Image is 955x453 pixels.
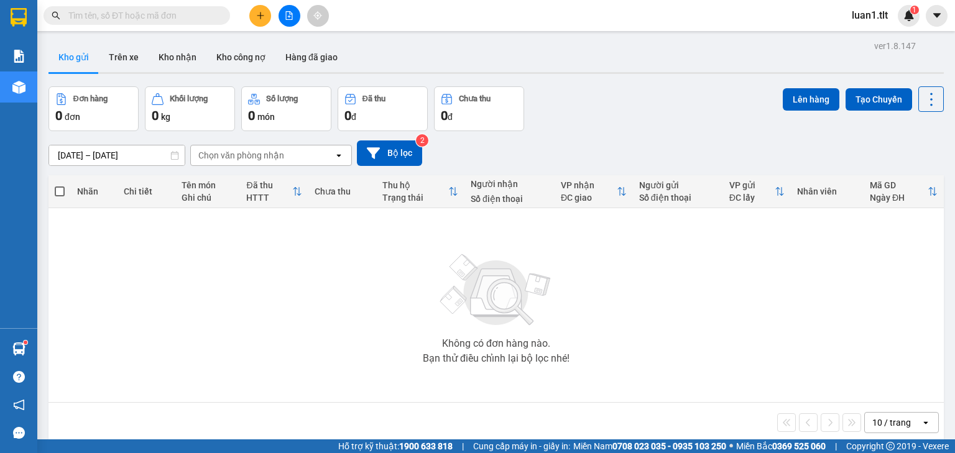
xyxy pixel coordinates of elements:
div: Chưa thu [459,94,491,103]
span: 1 [912,6,916,14]
span: aim [313,11,322,20]
span: 0 [248,108,255,123]
span: ⚪️ [729,444,733,449]
span: Hỗ trợ kỹ thuật: [338,439,453,453]
img: logo-vxr [11,8,27,27]
div: Số điện thoại [471,194,548,204]
button: Lên hàng [783,88,839,111]
span: 0 [152,108,159,123]
span: Cung cấp máy in - giấy in: [473,439,570,453]
th: Toggle SortBy [240,175,308,208]
span: search [52,11,60,20]
span: 0 [344,108,351,123]
button: Khối lượng0kg [145,86,235,131]
svg: open [921,418,931,428]
div: Số điện thoại [639,193,717,203]
div: HTTT [246,193,292,203]
div: Thu hộ [382,180,449,190]
div: Ngày ĐH [870,193,928,203]
button: Kho nhận [149,42,206,72]
span: món [257,112,275,122]
button: Kho gửi [48,42,99,72]
div: ver 1.8.147 [874,39,916,53]
span: caret-down [931,10,943,21]
strong: 1900 633 818 [399,441,453,451]
span: đ [448,112,453,122]
sup: 1 [24,341,27,344]
span: | [462,439,464,453]
th: Toggle SortBy [723,175,791,208]
span: luan1.tlt [842,7,898,23]
sup: 1 [910,6,919,14]
div: Không có đơn hàng nào. [442,339,550,349]
strong: 0369 525 060 [772,441,826,451]
button: Kho công nợ [206,42,275,72]
span: kg [161,112,170,122]
div: Đã thu [246,180,292,190]
div: Đã thu [362,94,385,103]
span: 0 [55,108,62,123]
div: Đơn hàng [73,94,108,103]
div: Nhân viên [797,186,857,196]
img: icon-new-feature [903,10,915,21]
div: Mã GD [870,180,928,190]
button: plus [249,5,271,27]
button: Đơn hàng0đơn [48,86,139,131]
img: warehouse-icon [12,81,25,94]
div: 10 / trang [872,416,911,429]
div: Chọn văn phòng nhận [198,149,284,162]
span: plus [256,11,265,20]
sup: 2 [416,134,428,147]
button: aim [307,5,329,27]
div: VP nhận [561,180,617,190]
span: message [13,427,25,439]
button: Đã thu0đ [338,86,428,131]
th: Toggle SortBy [864,175,944,208]
div: ĐC giao [561,193,617,203]
button: Trên xe [99,42,149,72]
div: Ghi chú [182,193,234,203]
div: Người nhận [471,179,548,189]
input: Select a date range. [49,145,185,165]
button: Bộ lọc [357,140,422,166]
img: svg+xml;base64,PHN2ZyBjbGFzcz0ibGlzdC1wbHVnX19zdmciIHhtbG5zPSJodHRwOi8vd3d3LnczLm9yZy8yMDAwL3N2Zy... [434,247,558,334]
span: đ [351,112,356,122]
span: 0 [441,108,448,123]
span: đơn [65,112,80,122]
div: VP gửi [729,180,775,190]
button: Số lượng0món [241,86,331,131]
input: Tìm tên, số ĐT hoặc mã đơn [68,9,215,22]
div: Chưa thu [315,186,370,196]
div: Tên món [182,180,234,190]
button: Chưa thu0đ [434,86,524,131]
div: Số lượng [266,94,298,103]
div: Khối lượng [170,94,208,103]
button: caret-down [926,5,948,27]
span: Miền Bắc [736,439,826,453]
span: copyright [886,442,895,451]
th: Toggle SortBy [376,175,465,208]
div: ĐC lấy [729,193,775,203]
button: file-add [279,5,300,27]
img: solution-icon [12,50,25,63]
span: | [835,439,837,453]
strong: 0708 023 035 - 0935 103 250 [612,441,726,451]
div: Nhãn [77,186,111,196]
div: Người gửi [639,180,717,190]
div: Chi tiết [124,186,168,196]
span: Miền Nam [573,439,726,453]
span: notification [13,399,25,411]
img: warehouse-icon [12,342,25,355]
span: file-add [285,11,293,20]
button: Tạo Chuyến [846,88,912,111]
span: question-circle [13,371,25,383]
div: Bạn thử điều chỉnh lại bộ lọc nhé! [423,354,570,364]
th: Toggle SortBy [555,175,633,208]
svg: open [334,150,344,160]
button: Hàng đã giao [275,42,348,72]
div: Trạng thái [382,193,449,203]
